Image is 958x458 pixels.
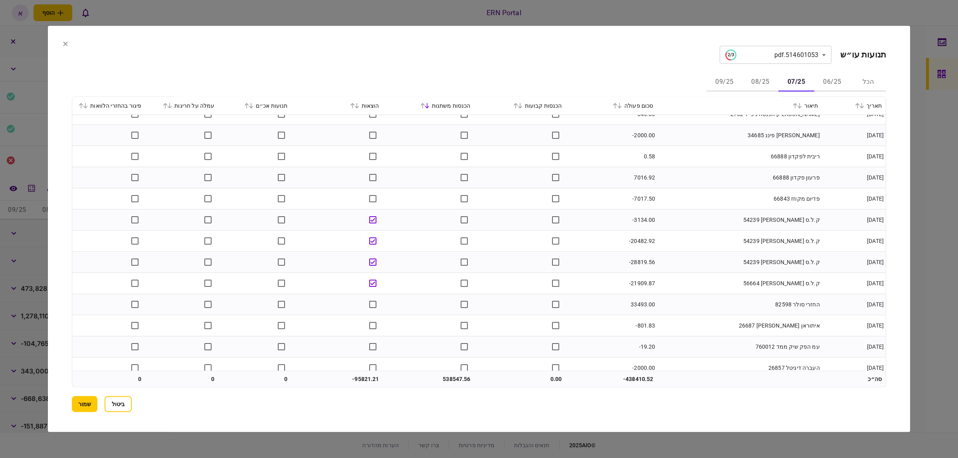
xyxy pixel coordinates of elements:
div: 514601053.pdf [725,49,819,60]
td: החזרי סולר 82598 [657,294,822,315]
td: -20482.92 [566,231,657,252]
td: [DATE] [822,167,886,188]
td: -3134.00 [566,209,657,231]
td: [DATE] [822,188,886,209]
button: 07/25 [778,73,814,92]
td: 33493.00 [566,294,657,315]
td: [DATE] [822,336,886,357]
button: 09/25 [707,73,742,92]
td: [PERSON_NAME] פיננ 34685 [657,125,822,146]
button: ביטול [105,396,132,412]
td: פרעון פקדון 66888 [657,167,822,188]
td: העברה דיגיטל 26857 [657,357,822,379]
div: הכנסות קבועות [479,101,562,111]
td: סה״כ [822,371,886,387]
div: תנועות אכ״ם [222,101,287,111]
td: עמ הפק שיק ממד 760012 [657,336,822,357]
td: ק.ל.ס [PERSON_NAME] 54239 [657,209,822,231]
td: 0 [72,371,145,387]
td: [DATE] [822,146,886,167]
td: 538547.56 [383,371,475,387]
td: [DATE] [822,294,886,315]
button: 06/25 [814,73,850,92]
td: 0 [218,371,291,387]
td: ק.ל.ס [PERSON_NAME] 56664 [657,273,822,294]
text: 2/3 [727,52,734,57]
td: [DATE] [822,125,886,146]
td: 0.00 [475,371,566,387]
div: תיאור [661,101,818,111]
td: ק.ל.ס [PERSON_NAME] 54239 [657,252,822,273]
td: [DATE] [822,357,886,379]
td: 0 [145,371,218,387]
td: -21909.87 [566,273,657,294]
button: 08/25 [742,73,778,92]
div: תאריך [826,101,882,111]
td: [DATE] [822,273,886,294]
td: -2000.00 [566,125,657,146]
td: -19.20 [566,336,657,357]
button: שמור [72,396,97,412]
button: הכל [850,73,886,92]
td: 7016.92 [566,167,657,188]
td: [DATE] [822,231,886,252]
td: -801.83 [566,315,657,336]
td: [DATE] [822,209,886,231]
td: -438410.52 [566,371,657,387]
td: -7017.50 [566,188,657,209]
td: איתוראן [PERSON_NAME] 26687 [657,315,822,336]
div: עמלה על חריגות [149,101,214,111]
h2: תנועות עו״ש [840,50,886,60]
td: [DATE] [822,315,886,336]
td: פדיום מקוזז 66843 [657,188,822,209]
td: [DATE] [822,252,886,273]
td: -2000.00 [566,357,657,379]
td: -28819.56 [566,252,657,273]
div: פיגור בהחזרי הלוואות [76,101,141,111]
td: ריבית לפקדון 66888 [657,146,822,167]
td: -95821.21 [292,371,383,387]
div: סכום פעולה [570,101,653,111]
td: ק.ל.ס [PERSON_NAME] 54239 [657,231,822,252]
div: הכנסות משתנות [387,101,471,111]
div: הוצאות [296,101,379,111]
td: 0.58 [566,146,657,167]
